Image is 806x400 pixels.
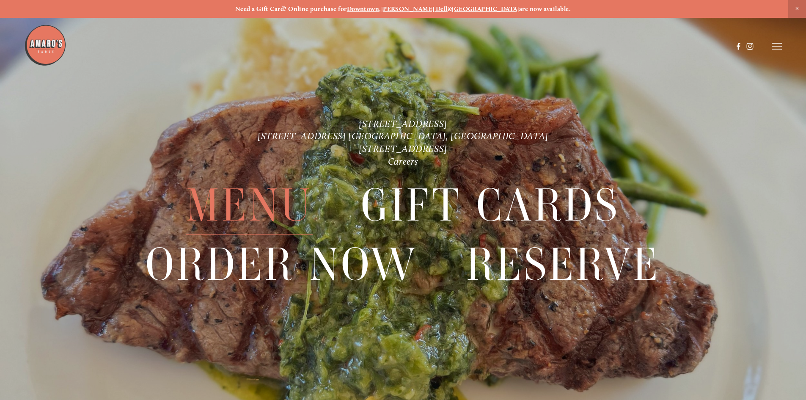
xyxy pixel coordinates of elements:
img: Amaro's Table [24,24,66,66]
a: [STREET_ADDRESS] [359,143,447,154]
strong: Need a Gift Card? Online purchase for [235,5,347,13]
span: Menu [186,177,312,235]
a: Careers [388,156,418,167]
strong: , [379,5,381,13]
a: Reserve [466,235,660,293]
a: Gift Cards [361,177,620,234]
a: [PERSON_NAME] Dell [381,5,448,13]
a: [GEOGRAPHIC_DATA] [452,5,519,13]
a: [STREET_ADDRESS] [GEOGRAPHIC_DATA], [GEOGRAPHIC_DATA] [258,130,548,142]
strong: are now available. [519,5,571,13]
span: Order Now [146,235,418,294]
a: Menu [186,177,312,234]
a: Downtown [347,5,380,13]
a: Order Now [146,235,418,293]
span: Reserve [466,235,660,294]
span: Gift Cards [361,177,620,235]
strong: & [448,5,452,13]
a: [STREET_ADDRESS] [359,118,447,130]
